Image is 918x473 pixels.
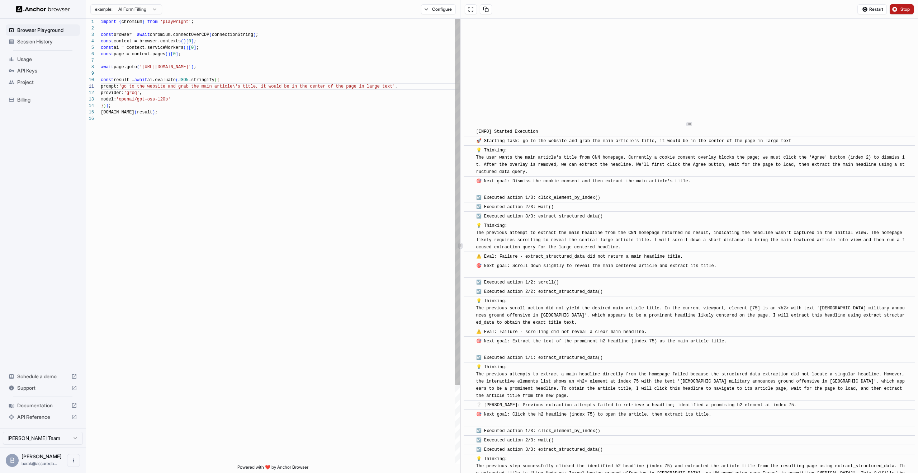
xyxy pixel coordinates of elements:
span: ) [183,39,186,44]
span: 0 [191,45,194,50]
span: Stop [900,6,910,12]
span: result = [114,78,134,83]
span: ( [165,52,168,57]
span: ​ [467,338,471,345]
span: ai = context.serviceWorkers [114,45,183,50]
span: await [134,78,147,83]
span: ) [106,103,108,108]
span: 💡 Thinking: The previous attempt to extract the main headline from the CNN homepage returned no r... [476,223,905,250]
span: ) [191,65,194,70]
span: ☑️ Executed action 1/2: scroll() [476,280,559,285]
span: Restart [869,6,883,12]
span: Project [17,79,77,86]
div: 9 [86,70,94,77]
span: , [139,90,142,95]
span: 🎯 Next goal: Scroll down slightly to reveal the main centered article and extract its title. [476,263,716,276]
span: Powered with ❤️ by Anchor Browser [237,464,308,473]
div: 11 [86,83,94,90]
div: 6 [86,51,94,57]
span: prompt: [101,84,119,89]
span: ( [176,78,178,83]
span: ( [214,78,217,83]
button: Stop [890,4,914,14]
span: ​ [467,354,471,361]
span: 🎯 Next goal: Dismiss the cookie consent and then extract the main article's title. [476,179,691,191]
span: Support [17,384,68,392]
span: ​ [467,178,471,185]
span: Usage [17,56,77,63]
span: Barak Schieber [22,453,62,459]
span: ​ [467,446,471,453]
span: Documentation [17,402,68,409]
span: ​ [467,147,471,154]
span: ; [155,110,157,115]
span: ( [183,45,186,50]
span: '[URL][DOMAIN_NAME]' [139,65,191,70]
span: connectionString [212,32,253,37]
span: chromium [122,19,142,24]
span: 'openai/gpt-oss-120b' [116,97,170,102]
span: 💡 Thinking: The previous attempts to extract a main headline directly from the homepage failed be... [476,365,908,398]
div: Project [6,76,80,88]
span: } [142,19,145,24]
div: Browser Playground [6,24,80,36]
span: ] [194,45,196,50]
span: ] [176,52,178,57]
span: ; [191,19,194,24]
span: 💡 Thinking: The user wants the main article's title from CNN homepage. Currently a cookie consent... [476,148,905,174]
span: await [101,65,114,70]
span: const [101,78,114,83]
span: ​ [467,128,471,135]
span: ​ [467,328,471,336]
div: Usage [6,53,80,65]
span: ​ [467,213,471,220]
span: [INFO] Started Execution [476,129,538,134]
span: ; [256,32,258,37]
span: browser = [114,32,137,37]
span: ) [253,32,256,37]
div: 10 [86,77,94,83]
span: ​ [467,203,471,211]
div: 16 [86,116,94,122]
div: 8 [86,64,94,70]
span: ​ [467,194,471,201]
span: ❔ [PERSON_NAME]: Previous extraction attempts failed to retrieve a headline; identified a promisi... [476,403,797,408]
span: 'groq' [124,90,139,95]
span: 🎯 Next goal: Click the h2 headline (index 75) to open the article, then extract its title. [476,412,711,424]
span: ( [209,32,212,37]
span: ; [196,45,199,50]
span: [DOMAIN_NAME] [101,110,134,115]
span: ☑️ Executed action 1/3: click_element_by_index() [476,195,600,200]
span: API Keys [17,67,77,74]
span: [ [186,39,189,44]
button: Open in full screen [465,4,477,14]
span: 'playwright' [160,19,191,24]
span: page.goto [114,65,137,70]
span: ⚠️ Eval: Failure - extract_structured_data did not return a main headline title. [476,254,683,259]
span: 0 [189,39,191,44]
span: ​ [467,298,471,305]
div: 14 [86,103,94,109]
span: ​ [467,437,471,444]
span: 🎯 Next goal: Extract the text of the prominent h2 headline (index 75) as the main article title. [476,339,727,351]
span: tle, it would be in the center of the page in larg [248,84,377,89]
span: ; [178,52,181,57]
span: const [101,39,114,44]
span: ☑️ Executed action 3/3: extract_structured_data() [476,214,603,219]
div: B [6,454,19,467]
span: JSON [178,78,189,83]
div: Session History [6,36,80,47]
div: 13 [86,96,94,103]
span: ] [191,39,194,44]
span: , [395,84,398,89]
span: ​ [467,411,471,418]
span: ☑️ Executed action 1/3: click_element_by_index() [476,428,600,434]
span: ☑️ Executed action 2/3: wait() [476,205,554,210]
span: ; [109,103,111,108]
div: 7 [86,57,94,64]
span: ; [194,65,196,70]
span: ( [134,110,137,115]
button: Configure [421,4,456,14]
span: ai.evaluate [147,78,176,83]
span: Browser Playground [17,27,77,34]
